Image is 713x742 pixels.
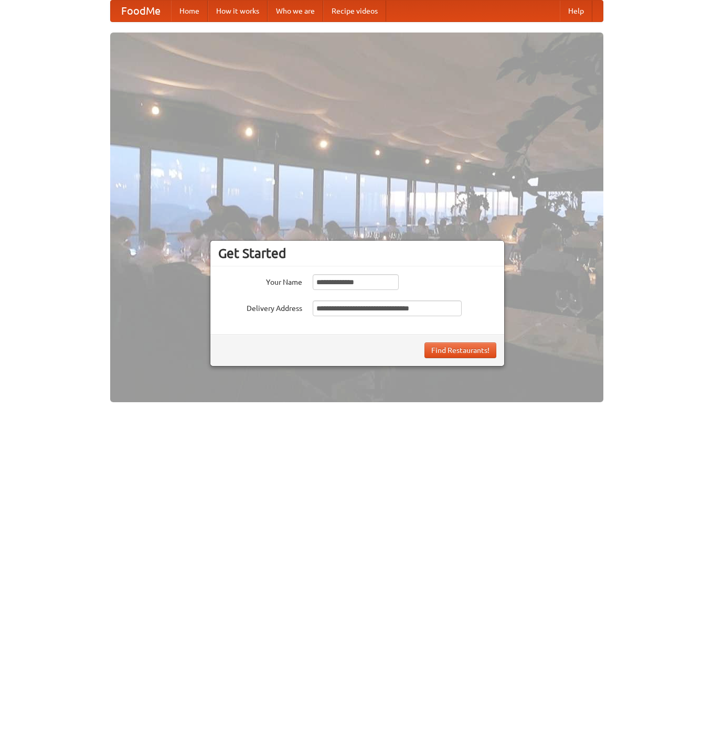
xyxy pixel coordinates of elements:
a: Home [171,1,208,21]
label: Your Name [218,274,302,287]
a: Who we are [268,1,323,21]
a: FoodMe [111,1,171,21]
button: Find Restaurants! [424,342,496,358]
h3: Get Started [218,245,496,261]
a: Recipe videos [323,1,386,21]
a: How it works [208,1,268,21]
a: Help [560,1,592,21]
label: Delivery Address [218,300,302,314]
